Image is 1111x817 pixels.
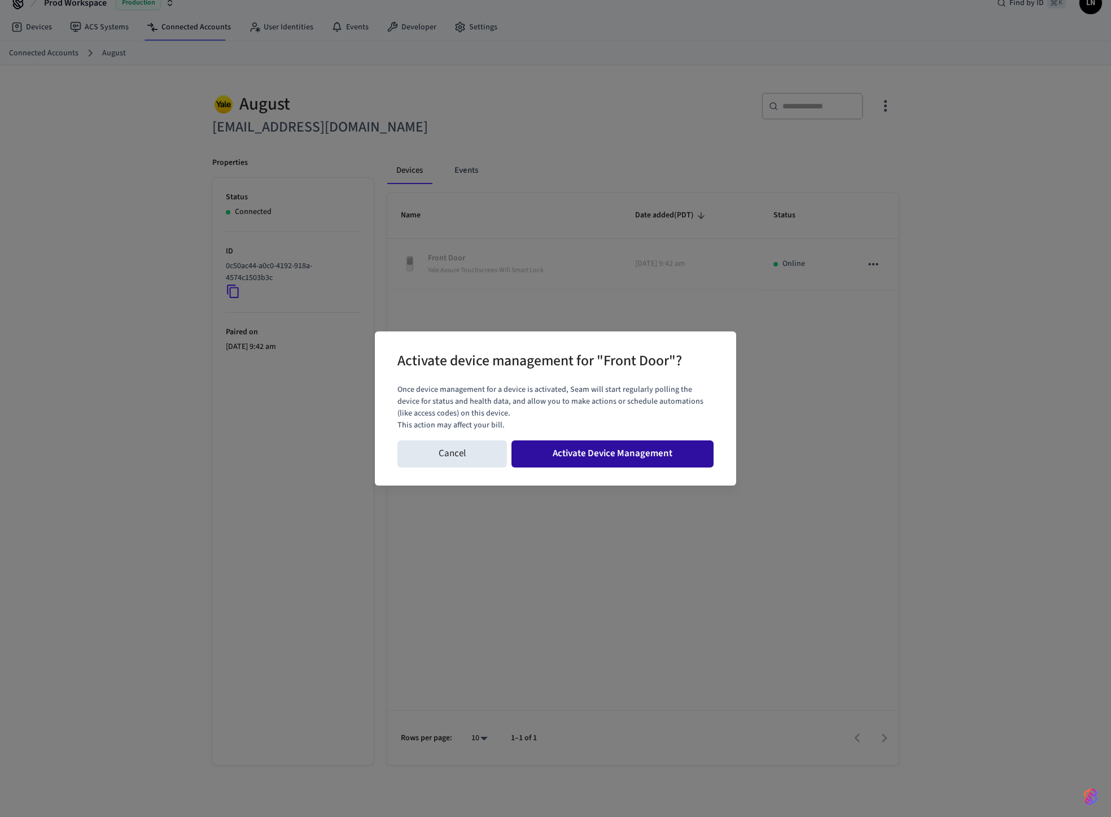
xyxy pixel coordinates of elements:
[397,384,714,420] p: Once device management for a device is activated, Seam will start regularly polling the device fo...
[1084,788,1097,806] img: SeamLogoGradient.69752ec5.svg
[397,440,507,468] button: Cancel
[397,420,714,431] p: This action may affect your bill.
[511,440,714,468] button: Activate Device Management
[397,345,682,379] h2: Activate device management for "Front Door"?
